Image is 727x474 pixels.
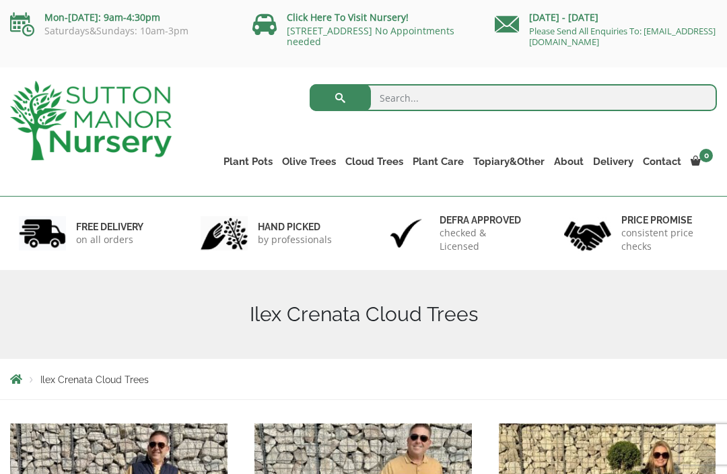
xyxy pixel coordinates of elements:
[408,152,469,171] a: Plant Care
[469,152,549,171] a: Topiary&Other
[10,26,232,36] p: Saturdays&Sundays: 10am-3pm
[76,221,143,233] h6: FREE DELIVERY
[40,374,149,385] span: Ilex Crenata Cloud Trees
[258,233,332,246] p: by professionals
[588,152,638,171] a: Delivery
[440,226,526,253] p: checked & Licensed
[10,374,717,384] nav: Breadcrumbs
[686,152,717,171] a: 0
[287,24,454,48] a: [STREET_ADDRESS] No Appointments needed
[10,81,172,160] img: logo
[529,25,716,48] a: Please Send All Enquiries To: [EMAIL_ADDRESS][DOMAIN_NAME]
[10,9,232,26] p: Mon-[DATE]: 9am-4:30pm
[699,149,713,162] span: 0
[310,84,717,111] input: Search...
[10,302,717,327] h1: Ilex Crenata Cloud Trees
[76,233,143,246] p: on all orders
[19,216,66,250] img: 1.jpg
[638,152,686,171] a: Contact
[201,216,248,250] img: 2.jpg
[549,152,588,171] a: About
[440,214,526,226] h6: Defra approved
[287,11,409,24] a: Click Here To Visit Nursery!
[495,9,717,26] p: [DATE] - [DATE]
[564,213,611,254] img: 4.jpg
[219,152,277,171] a: Plant Pots
[621,226,708,253] p: consistent price checks
[382,216,429,250] img: 3.jpg
[621,214,708,226] h6: Price promise
[277,152,341,171] a: Olive Trees
[258,221,332,233] h6: hand picked
[341,152,408,171] a: Cloud Trees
